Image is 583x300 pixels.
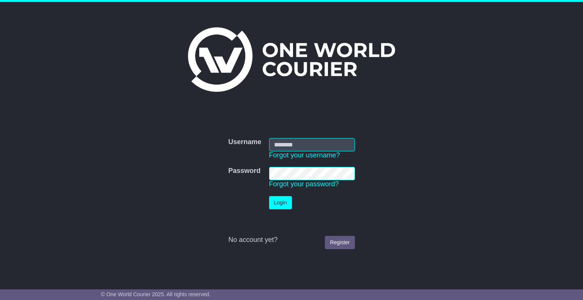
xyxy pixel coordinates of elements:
[228,138,261,146] label: Username
[188,27,395,92] img: One World
[325,236,355,249] a: Register
[269,151,340,159] a: Forgot your username?
[228,236,355,244] div: No account yet?
[228,167,260,175] label: Password
[101,291,211,297] span: © One World Courier 2025. All rights reserved.
[269,196,292,209] button: Login
[269,180,339,188] a: Forgot your password?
